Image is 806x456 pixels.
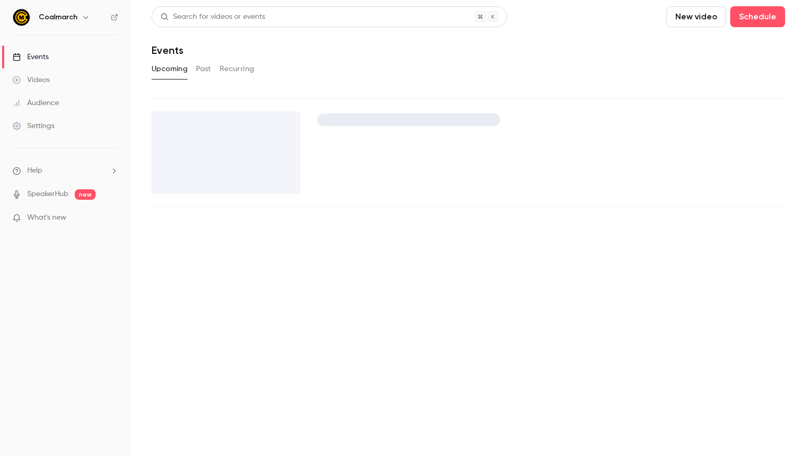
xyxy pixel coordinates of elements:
[13,121,54,131] div: Settings
[666,6,726,27] button: New video
[13,98,59,108] div: Audience
[160,12,265,22] div: Search for videos or events
[75,189,96,200] span: new
[27,212,66,223] span: What's new
[13,75,50,85] div: Videos
[13,52,49,62] div: Events
[196,61,211,77] button: Past
[13,9,30,26] img: Coalmarch
[152,61,188,77] button: Upcoming
[220,61,255,77] button: Recurring
[27,189,68,200] a: SpeakerHub
[152,44,183,56] h1: Events
[39,12,77,22] h6: Coalmarch
[13,165,118,176] li: help-dropdown-opener
[27,165,42,176] span: Help
[730,6,785,27] button: Schedule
